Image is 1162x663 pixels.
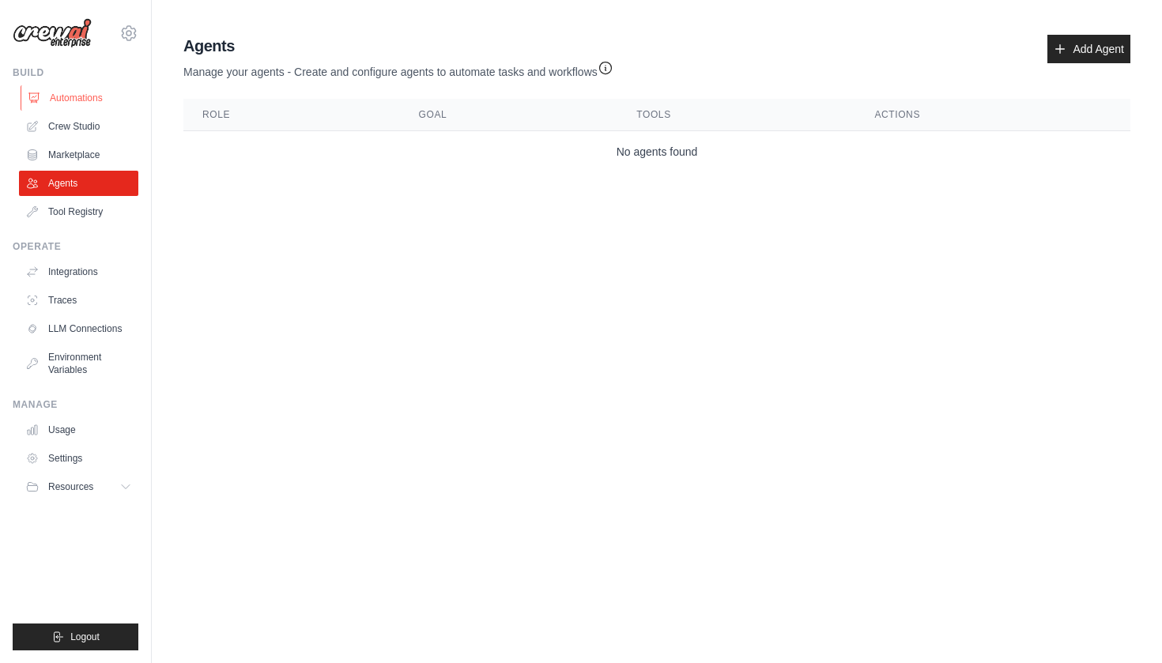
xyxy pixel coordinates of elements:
img: Logo [13,18,92,48]
div: Operate [13,240,138,253]
div: Manage [13,398,138,411]
a: Agents [19,171,138,196]
th: Actions [855,99,1130,131]
div: Build [13,66,138,79]
button: Resources [19,474,138,499]
a: Tool Registry [19,199,138,224]
p: Manage your agents - Create and configure agents to automate tasks and workflows [183,57,613,80]
a: Automations [21,85,140,111]
a: Marketplace [19,142,138,168]
a: Settings [19,446,138,471]
span: Logout [70,631,100,643]
a: Environment Variables [19,345,138,382]
a: Integrations [19,259,138,284]
th: Tools [617,99,855,131]
th: Goal [400,99,618,131]
h2: Agents [183,35,613,57]
button: Logout [13,623,138,650]
span: Resources [48,480,93,493]
a: LLM Connections [19,316,138,341]
th: Role [183,99,400,131]
td: No agents found [183,131,1130,173]
a: Usage [19,417,138,443]
a: Crew Studio [19,114,138,139]
a: Add Agent [1047,35,1130,63]
a: Traces [19,288,138,313]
